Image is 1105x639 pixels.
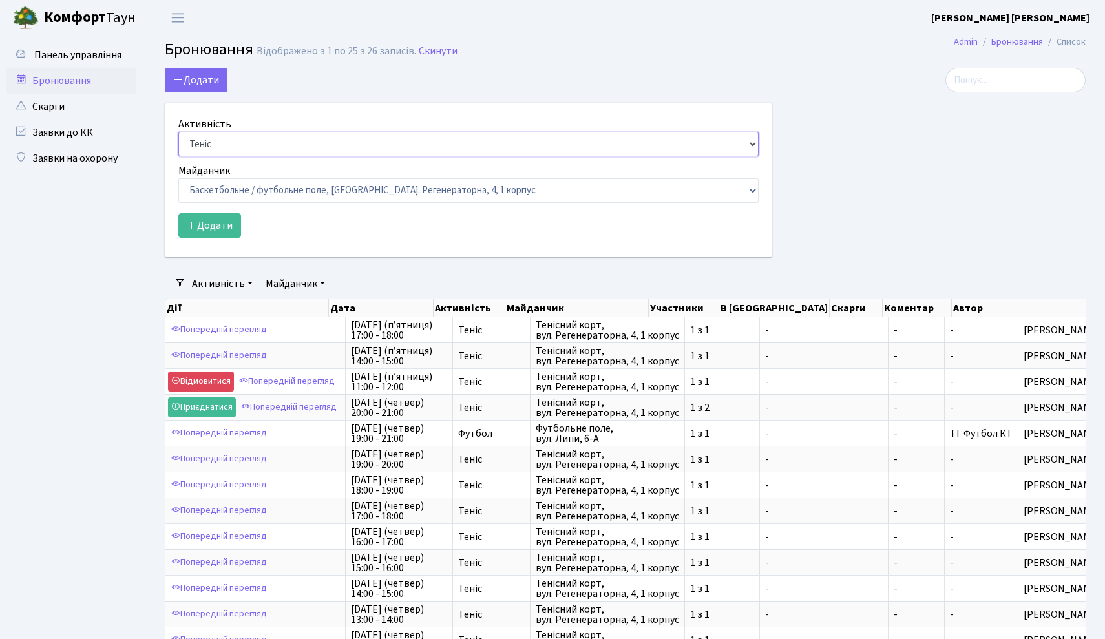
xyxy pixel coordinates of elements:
[458,609,525,620] span: Теніс
[162,7,194,28] button: Переключити навігацію
[6,94,136,120] a: Скарги
[894,454,939,465] span: -
[260,273,330,295] a: Майданчик
[165,68,227,92] button: Додати
[830,299,883,317] th: Скарги
[458,558,525,568] span: Теніс
[351,475,447,496] span: [DATE] (четвер) 18:00 - 19:00
[719,299,830,317] th: В [GEOGRAPHIC_DATA]
[950,478,954,492] span: -
[690,532,754,542] span: 1 з 1
[458,377,525,387] span: Теніс
[894,532,939,542] span: -
[257,45,416,58] div: Відображено з 1 по 25 з 26 записів.
[178,163,230,178] label: Майданчик
[991,35,1043,48] a: Бронювання
[765,454,883,465] span: -
[351,604,447,625] span: [DATE] (четвер) 13:00 - 14:00
[690,506,754,516] span: 1 з 1
[458,403,525,413] span: Теніс
[894,351,939,361] span: -
[168,346,270,366] a: Попередній перегляд
[536,527,679,547] span: Тенісний корт, вул. Регенераторна, 4, 1 корпус
[950,349,954,363] span: -
[168,578,270,598] a: Попередній перегляд
[458,351,525,361] span: Теніс
[894,558,939,568] span: -
[894,609,939,620] span: -
[950,426,1013,441] span: ТГ Футбол КТ
[329,299,434,317] th: Дата
[931,10,1089,26] a: [PERSON_NAME] [PERSON_NAME]
[536,372,679,392] span: Тенісний корт, вул. Регенераторна, 4, 1 корпус
[351,320,447,340] span: [DATE] (п’ятниця) 17:00 - 18:00
[351,397,447,418] span: [DATE] (четвер) 20:00 - 21:00
[536,501,679,521] span: Тенісний корт, вул. Регенераторна, 4, 1 корпус
[178,116,231,132] label: Активність
[168,423,270,443] a: Попередній перегляд
[458,583,525,594] span: Теніс
[34,48,121,62] span: Панель управління
[168,372,234,392] a: Відмовитися
[419,45,458,58] a: Скинути
[690,480,754,490] span: 1 з 1
[536,475,679,496] span: Тенісний корт, вул. Регенераторна, 4, 1 корпус
[934,28,1105,56] nav: breadcrumb
[44,7,136,29] span: Таун
[458,532,525,542] span: Теніс
[168,320,270,340] a: Попередній перегляд
[351,423,447,444] span: [DATE] (четвер) 19:00 - 21:00
[950,323,954,337] span: -
[765,325,883,335] span: -
[649,299,719,317] th: Участники
[168,527,270,547] a: Попередній перегляд
[894,377,939,387] span: -
[536,320,679,340] span: Тенісний корт, вул. Регенераторна, 4, 1 корпус
[765,609,883,620] span: -
[44,7,106,28] b: Комфорт
[351,552,447,573] span: [DATE] (четвер) 15:00 - 16:00
[458,480,525,490] span: Теніс
[178,213,241,238] button: Додати
[505,299,648,317] th: Майданчик
[765,532,883,542] span: -
[950,401,954,415] span: -
[690,454,754,465] span: 1 з 1
[6,68,136,94] a: Бронювання
[351,346,447,366] span: [DATE] (п’ятниця) 14:00 - 15:00
[690,325,754,335] span: 1 з 1
[351,372,447,392] span: [DATE] (п’ятниця) 11:00 - 12:00
[6,145,136,171] a: Заявки на охорону
[690,609,754,620] span: 1 з 1
[351,527,447,547] span: [DATE] (четвер) 16:00 - 17:00
[894,480,939,490] span: -
[458,506,525,516] span: Теніс
[690,403,754,413] span: 1 з 2
[351,449,447,470] span: [DATE] (четвер) 19:00 - 20:00
[168,501,270,521] a: Попередній перегляд
[765,428,883,439] span: -
[351,578,447,599] span: [DATE] (четвер) 14:00 - 15:00
[165,299,329,317] th: Дії
[536,604,679,625] span: Тенісний корт, вул. Регенераторна, 4, 1 корпус
[765,403,883,413] span: -
[765,480,883,490] span: -
[954,35,978,48] a: Admin
[165,38,253,61] span: Бронювання
[238,397,340,417] a: Попередній перегляд
[894,506,939,516] span: -
[690,428,754,439] span: 1 з 1
[536,397,679,418] span: Тенісний корт, вул. Регенераторна, 4, 1 корпус
[351,501,447,521] span: [DATE] (четвер) 17:00 - 18:00
[765,583,883,594] span: -
[536,552,679,573] span: Тенісний корт, вул. Регенераторна, 4, 1 корпус
[950,607,954,622] span: -
[765,351,883,361] span: -
[690,558,754,568] span: 1 з 1
[458,428,525,439] span: Футбол
[536,449,679,470] span: Тенісний корт, вул. Регенераторна, 4, 1 корпус
[536,423,679,444] span: Футбольне поле, вул. Липи, 6-А
[168,604,270,624] a: Попередній перегляд
[6,120,136,145] a: Заявки до КК
[458,454,525,465] span: Теніс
